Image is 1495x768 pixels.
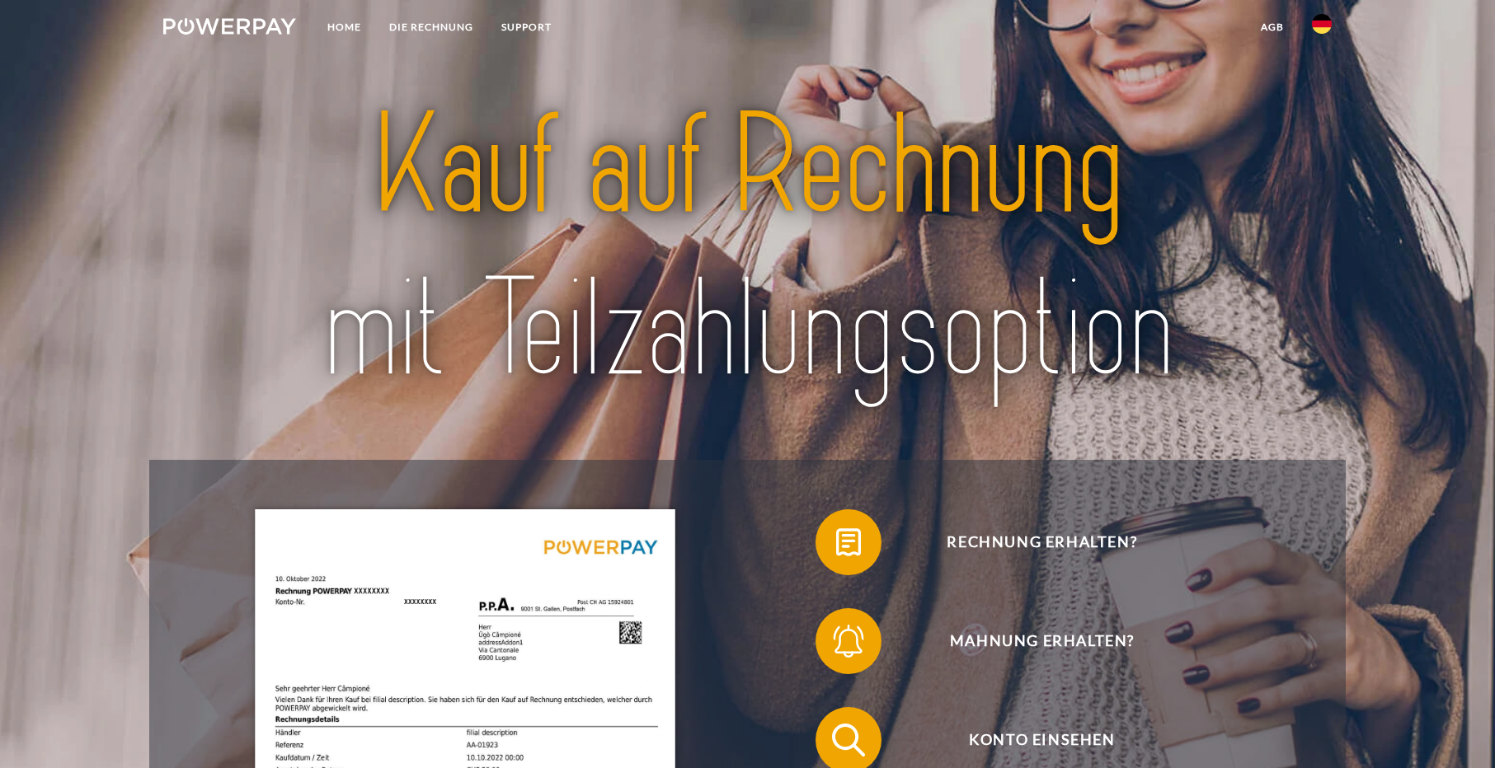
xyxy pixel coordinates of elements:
[1247,12,1298,42] a: agb
[828,522,869,563] img: qb_bill.svg
[840,608,1244,674] span: Mahnung erhalten?
[487,12,566,42] a: SUPPORT
[163,18,296,35] img: logo-powerpay-white.svg
[313,12,375,42] a: Home
[1312,14,1332,34] img: de
[840,509,1244,575] span: Rechnung erhalten?
[816,608,1244,674] button: Mahnung erhalten?
[828,620,869,662] img: qb_bell.svg
[375,12,487,42] a: DIE RECHNUNG
[828,719,869,761] img: qb_search.svg
[816,509,1244,575] button: Rechnung erhalten?
[221,77,1274,419] img: title-powerpay_de.svg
